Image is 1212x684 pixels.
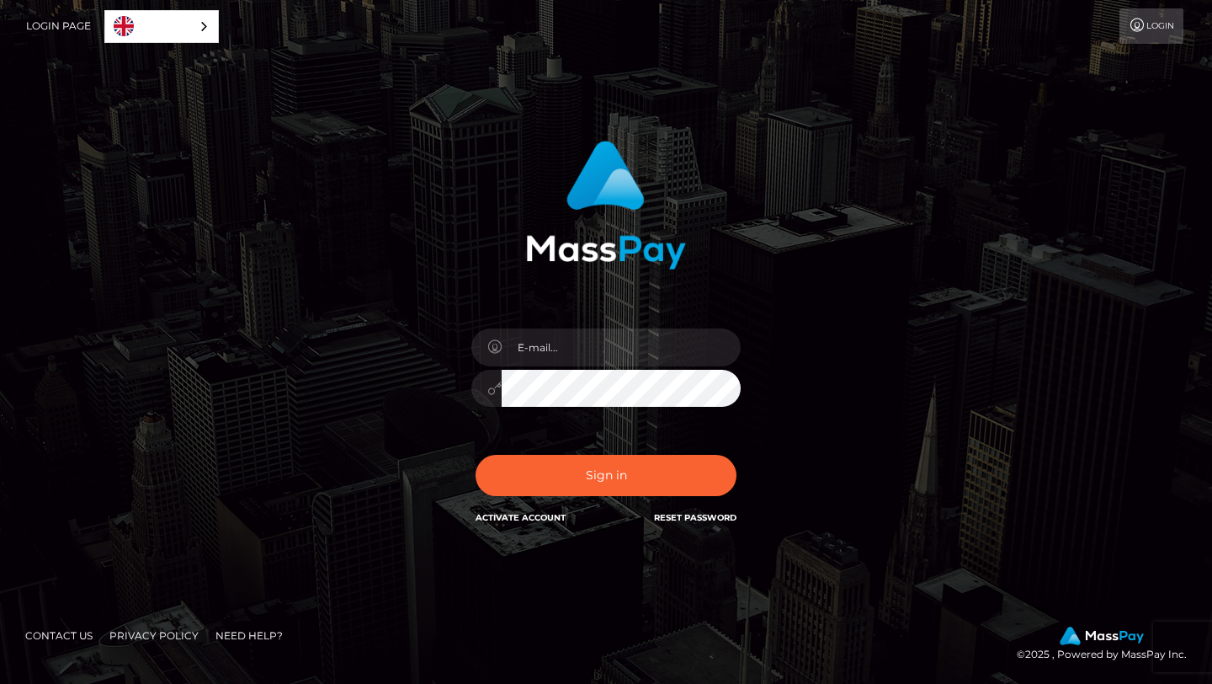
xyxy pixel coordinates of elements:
[654,512,736,523] a: Reset Password
[1119,8,1183,44] a: Login
[103,623,205,649] a: Privacy Policy
[104,10,219,43] div: Language
[105,11,218,42] a: English
[104,10,219,43] aside: Language selected: English
[526,141,686,270] img: MassPay Login
[476,512,566,523] a: Activate Account
[26,8,91,44] a: Login Page
[19,623,99,649] a: Contact Us
[209,623,290,649] a: Need Help?
[476,455,736,496] button: Sign in
[502,329,741,366] input: E-mail...
[1017,627,1199,664] div: © 2025 , Powered by MassPay Inc.
[1060,627,1144,645] img: MassPay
